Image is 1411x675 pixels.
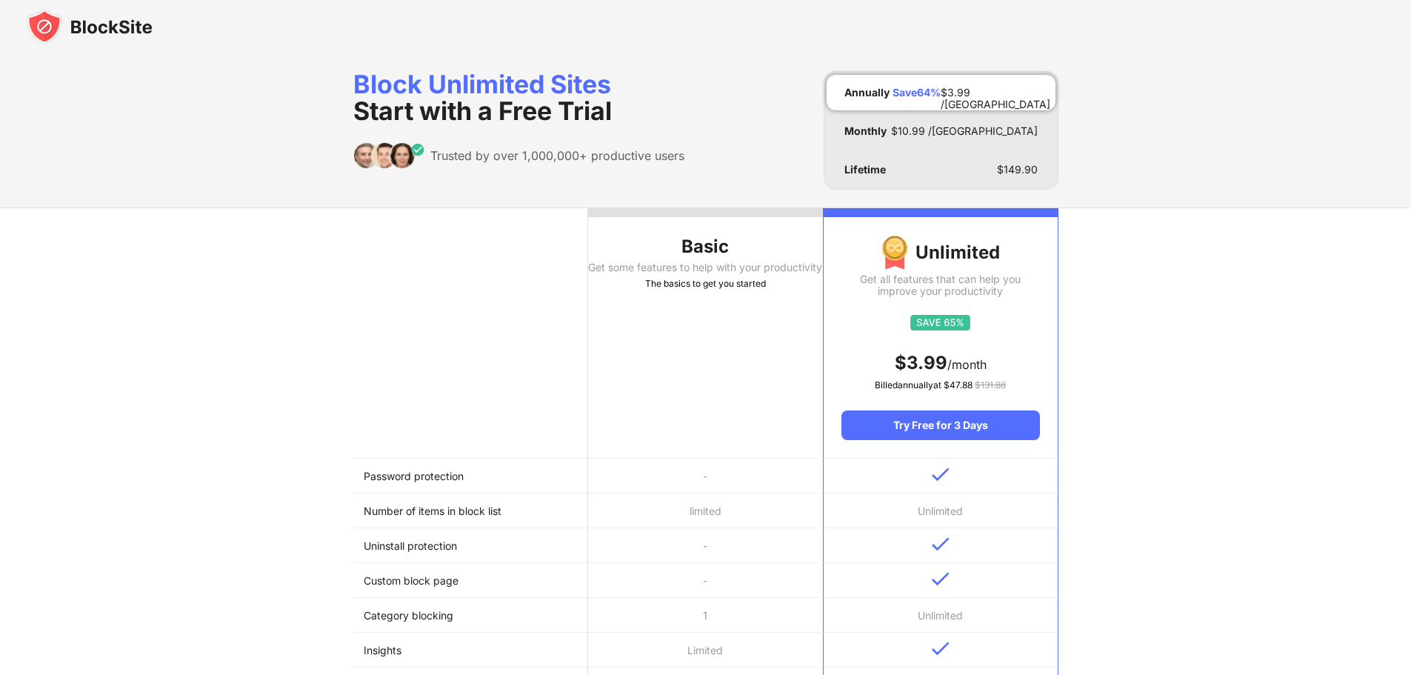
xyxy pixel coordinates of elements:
img: blocksite-icon-black.svg [27,9,153,44]
td: Number of items in block list [353,493,588,528]
div: Get some features to help with your productivity [588,262,823,273]
td: Custom block page [353,563,588,598]
div: Try Free for 3 Days [841,410,1039,440]
img: v-blue.svg [932,572,950,586]
img: trusted-by.svg [353,142,425,169]
div: Block Unlimited Sites [353,71,684,124]
span: Start with a Free Trial [353,96,612,126]
div: Get all features that can help you improve your productivity [841,273,1039,297]
div: Unlimited [841,235,1039,270]
div: Monthly [844,125,887,137]
div: Trusted by over 1,000,000+ productive users [430,148,684,163]
img: v-blue.svg [932,468,950,482]
span: $ 3.99 [895,352,947,373]
img: save65.svg [910,315,970,330]
td: Category blocking [353,598,588,633]
td: - [588,459,823,493]
td: Insights [353,633,588,668]
td: Unlimited [823,598,1058,633]
img: img-premium-medal [881,235,908,270]
td: Password protection [353,459,588,493]
div: $ 10.99 /[GEOGRAPHIC_DATA] [891,125,1038,137]
td: - [588,528,823,563]
td: Unlimited [823,493,1058,528]
div: Lifetime [844,164,886,176]
img: v-blue.svg [932,642,950,656]
div: Annually [844,87,890,99]
span: $ 131.88 [975,379,1006,390]
div: $ 149.90 [997,164,1038,176]
td: 1 [588,598,823,633]
img: v-blue.svg [932,537,950,551]
td: - [588,563,823,598]
td: Uninstall protection [353,528,588,563]
td: Limited [588,633,823,668]
div: Save 64 % [893,87,941,99]
div: The basics to get you started [588,276,823,291]
div: Basic [588,235,823,259]
div: /month [841,351,1039,375]
div: $ 3.99 /[GEOGRAPHIC_DATA] [941,87,1050,99]
td: limited [588,493,823,528]
div: Billed annually at $ 47.88 [841,378,1039,393]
